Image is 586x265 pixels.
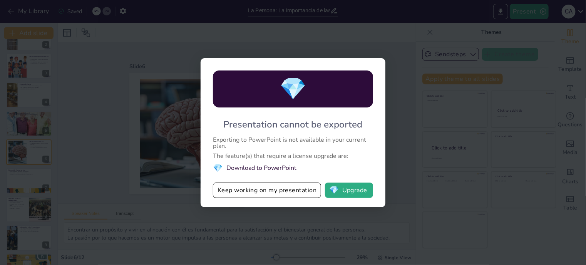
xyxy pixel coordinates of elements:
[213,153,373,159] div: The feature(s) that require a license upgrade are:
[213,163,373,173] li: Download to PowerPoint
[329,186,339,194] span: diamond
[213,163,223,173] span: diamond
[213,137,373,149] div: Exporting to PowerPoint is not available in your current plan.
[280,74,306,104] span: diamond
[224,118,363,131] div: Presentation cannot be exported
[213,183,321,198] button: Keep working on my presentation
[325,183,373,198] button: diamondUpgrade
